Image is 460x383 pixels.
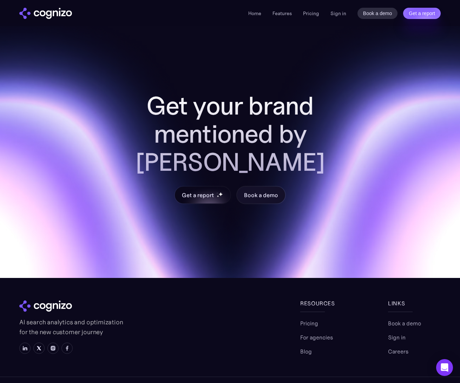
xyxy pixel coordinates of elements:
p: AI search analytics and optimization for the new customer journey [19,317,125,337]
a: Book a demo [388,319,421,327]
img: star [217,195,219,197]
a: Home [248,10,261,17]
a: Careers [388,347,408,356]
div: Get a report [182,191,213,199]
a: Sign in [388,333,406,342]
a: Get a report [403,8,441,19]
img: LinkedIn icon [22,345,28,351]
div: links [388,299,441,307]
a: Blog [300,347,312,356]
a: home [19,8,72,19]
div: Book a demo [244,191,278,199]
h2: Get your brand mentioned by [PERSON_NAME] [118,92,342,176]
a: Pricing [300,319,318,327]
a: Features [272,10,292,17]
a: Book a demo [236,186,285,204]
a: Sign in [330,9,346,18]
img: cognizo logo [19,300,72,312]
div: Open Intercom Messenger [436,359,453,376]
a: For agencies [300,333,333,342]
a: Get a reportstarstarstar [174,186,231,204]
img: star [218,192,223,196]
img: star [217,193,218,194]
a: Book a demo [357,8,398,19]
img: cognizo logo [19,8,72,19]
div: Resources [300,299,353,307]
img: X icon [36,345,42,351]
a: Pricing [303,10,319,17]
